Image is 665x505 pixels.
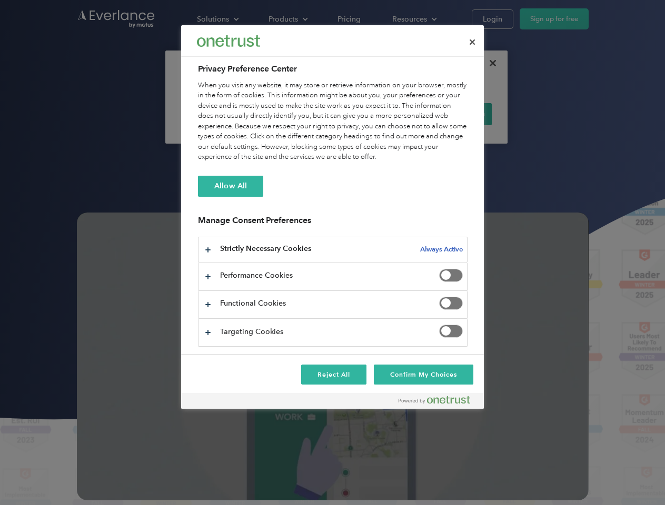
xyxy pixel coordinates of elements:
button: Confirm My Choices [374,365,473,385]
img: Everlance [197,35,260,46]
button: Allow All [198,176,263,197]
input: Submit [77,63,131,85]
button: Close [461,31,484,54]
h2: Privacy Preference Center [198,63,468,75]
button: Reject All [301,365,366,385]
div: Privacy Preference Center [181,25,484,409]
img: Powered by OneTrust Opens in a new Tab [399,396,470,404]
a: Powered by OneTrust Opens in a new Tab [399,396,479,409]
div: Everlance [197,31,260,52]
div: When you visit any website, it may store or retrieve information on your browser, mostly in the f... [198,80,468,163]
h3: Manage Consent Preferences [198,215,468,231]
div: Preference center [181,25,484,409]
